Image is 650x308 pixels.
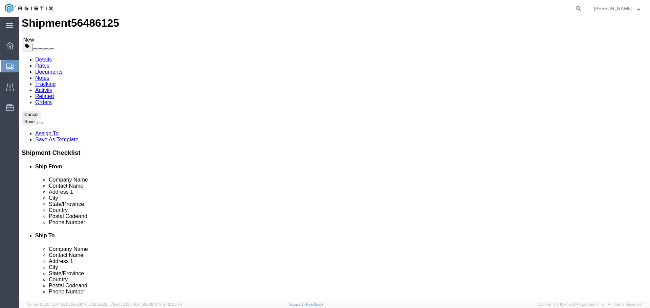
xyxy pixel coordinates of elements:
[155,302,182,306] span: [DATE] 12:25:34
[306,302,323,306] a: Feedback
[110,302,182,306] span: Client: 2025.16.0-1592391
[594,5,632,12] span: Ivan Ambriz
[5,3,53,14] img: logo
[80,302,107,306] span: [DATE] 12:29:29
[538,302,642,307] span: Copyright © [DATE]-[DATE] Agistix Inc., All Rights Reserved
[593,4,641,13] button: [PERSON_NAME]
[27,302,107,306] span: Server: 2025.16.0-1ffcc23b9e2
[19,17,650,301] iframe: FS Legacy Container
[289,302,306,306] a: Support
